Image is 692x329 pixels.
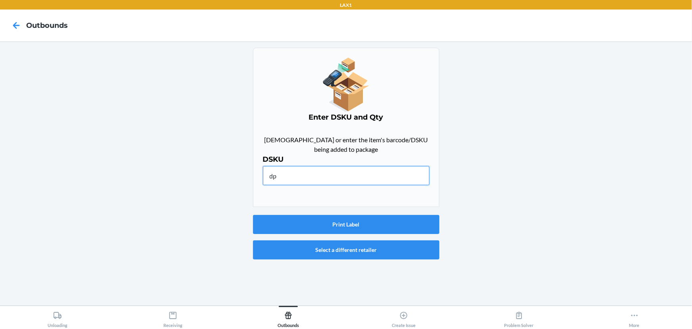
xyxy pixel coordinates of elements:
[340,2,352,9] p: LAX1
[231,306,346,328] button: Outbounds
[263,166,429,185] input: Scan item barcode
[26,20,68,31] h4: Outbounds
[263,135,429,154] p: [DEMOGRAPHIC_DATA] or enter the item's barcode/DSKU being added to package
[115,306,231,328] button: Receiving
[577,306,692,328] button: More
[346,306,462,328] button: Create Issue
[163,308,182,328] div: Receiving
[253,215,439,234] button: Print Label
[629,308,640,328] div: More
[48,308,67,328] div: Unloading
[461,306,577,328] button: Problem Solver
[504,308,534,328] div: Problem Solver
[392,308,416,328] div: Create Issue
[253,240,439,259] button: Select a different retailer
[263,112,429,122] h4: Enter DSKU and Qty
[278,308,299,328] div: Outbounds
[263,154,429,164] h4: DSKU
